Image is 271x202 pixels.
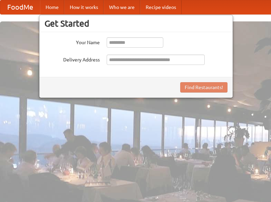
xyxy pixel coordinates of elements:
[180,82,228,93] button: Find Restaurants!
[40,0,64,14] a: Home
[0,0,40,14] a: FoodMe
[104,0,140,14] a: Who we are
[140,0,182,14] a: Recipe videos
[45,55,100,63] label: Delivery Address
[45,37,100,46] label: Your Name
[64,0,104,14] a: How it works
[45,18,228,29] h3: Get Started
